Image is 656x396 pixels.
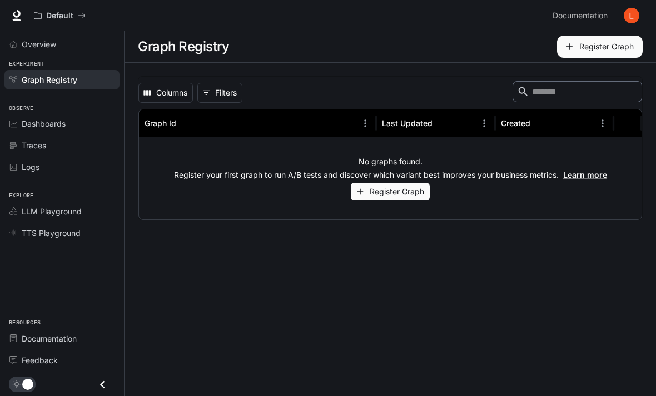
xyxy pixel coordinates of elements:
a: Documentation [4,329,120,348]
a: Graph Registry [4,70,120,89]
a: TTS Playground [4,223,120,243]
span: Traces [22,139,46,151]
span: Dashboards [22,118,66,129]
div: Search [513,81,642,104]
span: Documentation [553,9,608,23]
button: Sort [434,115,450,132]
button: Select columns [138,83,193,103]
button: Register Graph [351,183,430,201]
img: User avatar [624,8,639,23]
p: Register your first graph to run A/B tests and discover which variant best improves your business... [174,169,607,181]
a: Traces [4,136,120,155]
button: User avatar [620,4,643,27]
button: Register Graph [557,36,643,58]
button: All workspaces [29,4,91,27]
div: Last Updated [382,118,433,128]
div: Graph Id [145,118,176,128]
span: Logs [22,161,39,173]
span: LLM Playground [22,205,82,217]
span: Dark mode toggle [22,378,33,390]
a: Feedback [4,350,120,370]
a: Logs [4,157,120,177]
span: Feedback [22,354,58,366]
span: Graph Registry [22,74,77,86]
button: Menu [476,115,493,132]
p: Default [46,11,73,21]
button: Sort [177,115,194,132]
button: Show filters [197,83,242,103]
button: Close drawer [90,373,115,396]
a: Documentation [548,4,616,27]
span: TTS Playground [22,227,81,239]
button: Menu [357,115,374,132]
span: Overview [22,38,56,50]
h1: Graph Registry [138,36,229,58]
a: Dashboards [4,114,120,133]
button: Menu [594,115,611,132]
a: Overview [4,34,120,54]
p: No graphs found. [359,156,423,167]
button: Sort [531,115,548,132]
div: Created [501,118,530,128]
span: Documentation [22,333,77,344]
a: LLM Playground [4,202,120,221]
a: Learn more [563,170,607,179]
